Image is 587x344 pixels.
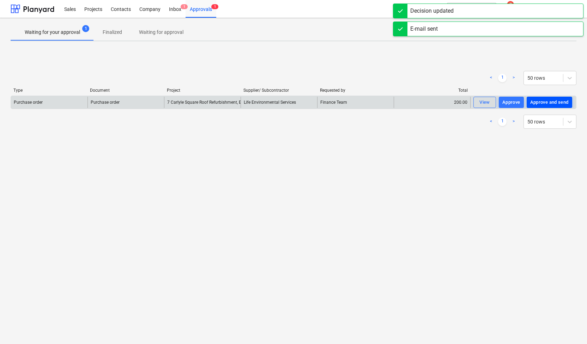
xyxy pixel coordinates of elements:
[498,117,507,126] a: Page 1 is your current page
[394,97,470,108] div: 200.00
[397,88,468,93] div: Total
[410,25,438,33] div: E-mail sent
[527,97,572,108] button: Approve and send
[91,100,120,105] div: Purchase order
[530,98,569,107] div: Approve and send
[139,29,183,36] p: Waiting for approval
[317,97,394,108] div: Finance Team
[167,88,238,93] div: Project
[90,88,161,93] div: Document
[498,74,507,82] a: Page 1 is your current page
[211,4,218,9] span: 1
[243,88,314,93] div: Supplier/ Subcontractor
[509,74,518,82] a: Next page
[473,97,496,108] button: View
[241,97,317,108] div: Life Environmental Services
[103,29,122,36] p: Finalized
[479,98,490,107] div: View
[487,117,495,126] a: Previous page
[14,100,43,105] div: Purchase order
[499,97,524,108] button: Approve
[167,100,301,105] span: 7 Carlyle Square Roof Refurbishment, Elevation Repairs & Redecoration
[509,117,518,126] a: Next page
[13,88,84,93] div: Type
[25,29,80,36] p: Waiting for your approval
[502,98,520,107] div: Approve
[320,88,391,93] div: Requested by
[181,4,188,9] span: 1
[82,25,89,32] span: 1
[410,7,454,15] div: Decision updated
[487,74,495,82] a: Previous page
